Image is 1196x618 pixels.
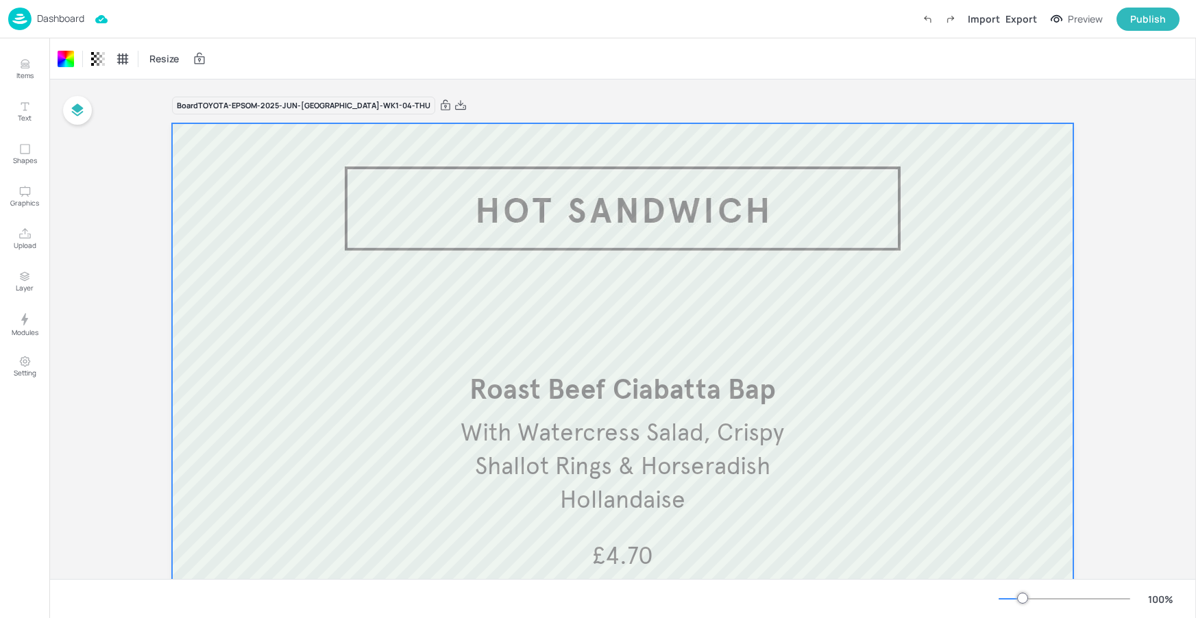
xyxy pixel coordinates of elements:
button: Preview [1042,9,1111,29]
span: £4.70 [592,541,653,571]
span: With Watercress Salad, Crispy Shallot Rings & Horseradish Hollandaise [461,417,784,515]
div: Import [968,12,1000,26]
div: Publish [1130,12,1166,27]
label: Redo (Ctrl + Y) [939,8,962,31]
img: logo-86c26b7e.jpg [8,8,32,30]
p: Dashboard [37,14,84,23]
div: 100 % [1144,592,1177,606]
div: Preview [1068,12,1103,27]
div: Export [1005,12,1037,26]
span: Resize [147,51,182,66]
button: Publish [1116,8,1180,31]
label: Undo (Ctrl + Z) [916,8,939,31]
div: Board TOYOTA-EPSOM-2025-JUN-[GEOGRAPHIC_DATA]-WK1-04-THU [172,97,435,115]
span: Roast Beef Ciabatta Bap [469,373,776,406]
